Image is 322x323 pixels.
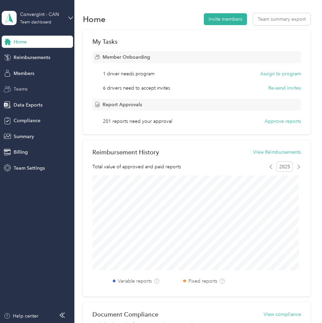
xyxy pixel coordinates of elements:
[253,149,301,156] button: View Reimbursements
[118,278,152,285] label: Variable reports
[92,311,158,318] h2: Document Compliance
[20,20,51,24] div: Team dashboard
[92,38,301,45] div: My Tasks
[103,118,172,125] span: 201 reports need your approval
[14,85,28,93] span: Teams
[14,165,45,172] span: Team Settings
[92,149,159,156] h2: Reimbursement History
[103,70,155,77] span: 1 driver needs program
[14,149,28,156] span: Billing
[83,16,106,23] h1: Home
[103,84,170,92] span: 6 drivers need to accept invites
[265,118,301,125] button: Approve reports
[260,70,301,77] button: Assign to program
[284,285,322,323] iframe: Everlance-gr Chat Button Frame
[204,13,247,25] button: Invite members
[4,312,38,320] button: Help center
[14,117,40,124] span: Compliance
[103,54,150,61] span: Member Onboarding
[14,70,34,77] span: Members
[189,278,217,285] label: Fixed reports
[20,11,62,18] div: Convergint - CAN
[268,84,301,92] button: Re-send invites
[14,133,34,140] span: Summary
[92,163,181,170] span: Total value of approved and paid reports
[14,38,27,45] span: Home
[103,101,142,108] span: Report Approvals
[253,13,310,25] button: Team summary export
[264,311,301,318] button: View compliance
[14,54,50,61] span: Reimbursements
[276,161,293,172] span: 2025
[14,101,42,109] span: Data Exports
